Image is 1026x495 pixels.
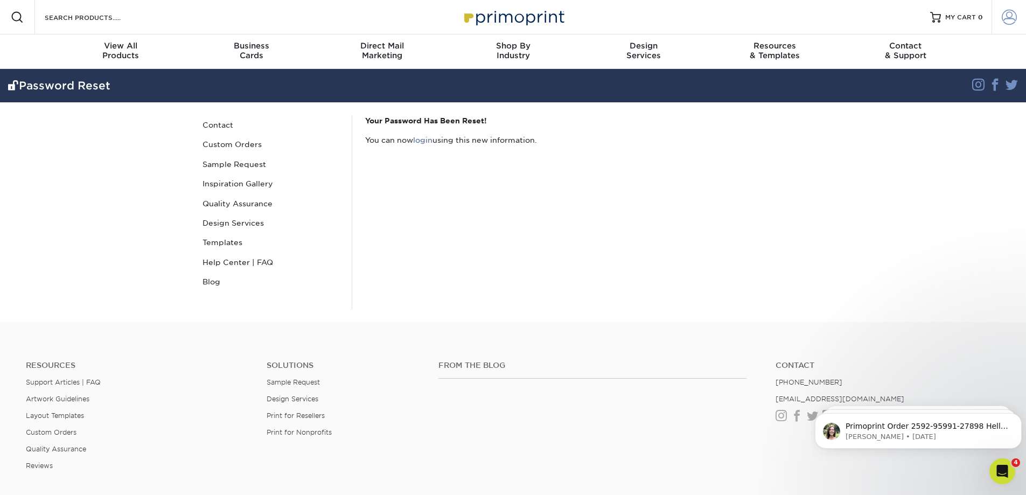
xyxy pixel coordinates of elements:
[198,115,344,135] a: Contact
[26,395,89,403] a: Artwork Guidelines
[448,41,578,51] span: Shop By
[448,34,578,69] a: Shop ByIndustry
[989,458,1015,484] iframe: Intercom live chat
[811,391,1026,466] iframe: Intercom notifications message
[776,361,1000,370] a: Contact
[840,41,971,60] div: & Support
[198,174,344,193] a: Inspiration Gallery
[44,11,149,24] input: SEARCH PRODUCTS.....
[709,34,840,69] a: Resources& Templates
[55,41,186,60] div: Products
[198,233,344,252] a: Templates
[578,41,709,60] div: Services
[26,361,250,370] h4: Resources
[26,428,76,436] a: Custom Orders
[317,34,448,69] a: Direct MailMarketing
[776,395,904,403] a: [EMAIL_ADDRESS][DOMAIN_NAME]
[267,428,332,436] a: Print for Nonprofits
[198,135,344,154] a: Custom Orders
[186,34,317,69] a: BusinessCards
[578,34,709,69] a: DesignServices
[26,378,101,386] a: Support Articles | FAQ
[709,41,840,60] div: & Templates
[448,41,578,60] div: Industry
[198,194,344,213] a: Quality Assurance
[55,41,186,51] span: View All
[198,213,344,233] a: Design Services
[198,272,344,291] a: Blog
[365,116,487,125] strong: Your Password Has Been Reset!
[186,41,317,51] span: Business
[198,155,344,174] a: Sample Request
[1011,458,1020,467] span: 4
[840,34,971,69] a: Contact& Support
[267,361,422,370] h4: Solutions
[413,136,432,144] a: login
[438,361,746,370] h4: From the Blog
[709,41,840,51] span: Resources
[365,135,823,145] p: You can now using this new information.
[55,34,186,69] a: View AllProducts
[317,41,448,60] div: Marketing
[267,412,325,420] a: Print for Resellers
[578,41,709,51] span: Design
[267,395,318,403] a: Design Services
[459,5,567,29] img: Primoprint
[978,13,983,21] span: 0
[3,462,92,491] iframe: Google Customer Reviews
[198,253,344,272] a: Help Center | FAQ
[776,378,842,386] a: [PHONE_NUMBER]
[26,412,84,420] a: Layout Templates
[840,41,971,51] span: Contact
[267,378,320,386] a: Sample Request
[186,41,317,60] div: Cards
[26,445,86,453] a: Quality Assurance
[945,13,976,22] span: MY CART
[317,41,448,51] span: Direct Mail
